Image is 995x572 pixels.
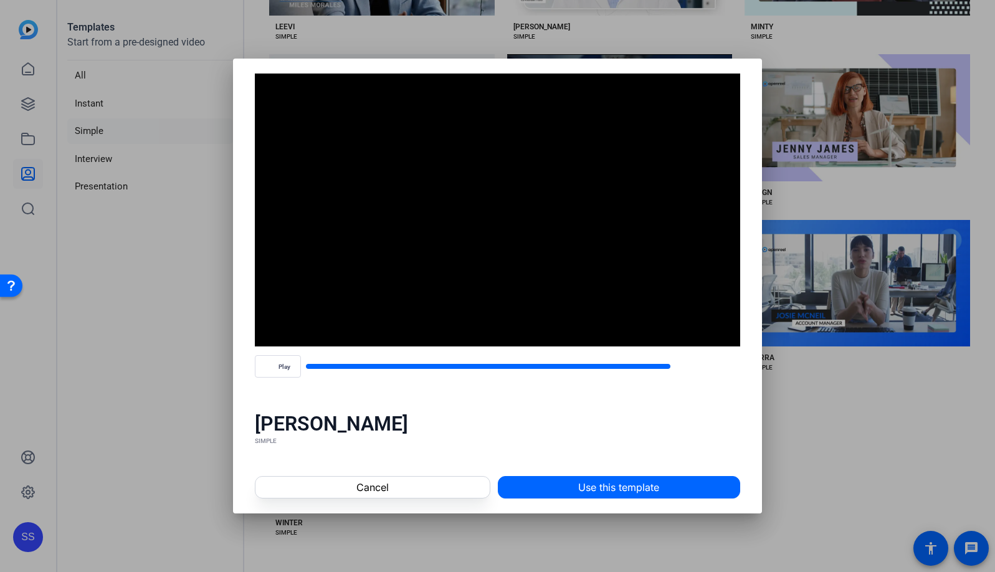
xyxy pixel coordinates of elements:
div: [PERSON_NAME] [255,411,740,436]
span: Play [279,363,290,371]
button: Play [255,355,301,378]
button: Fullscreen [710,351,740,381]
div: SIMPLE [255,436,740,446]
span: Cancel [356,480,389,495]
div: Video Player [255,74,740,346]
button: Cancel [255,476,490,498]
button: Use this template [498,476,740,498]
button: Mute [675,351,705,381]
span: Use this template [578,480,659,495]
